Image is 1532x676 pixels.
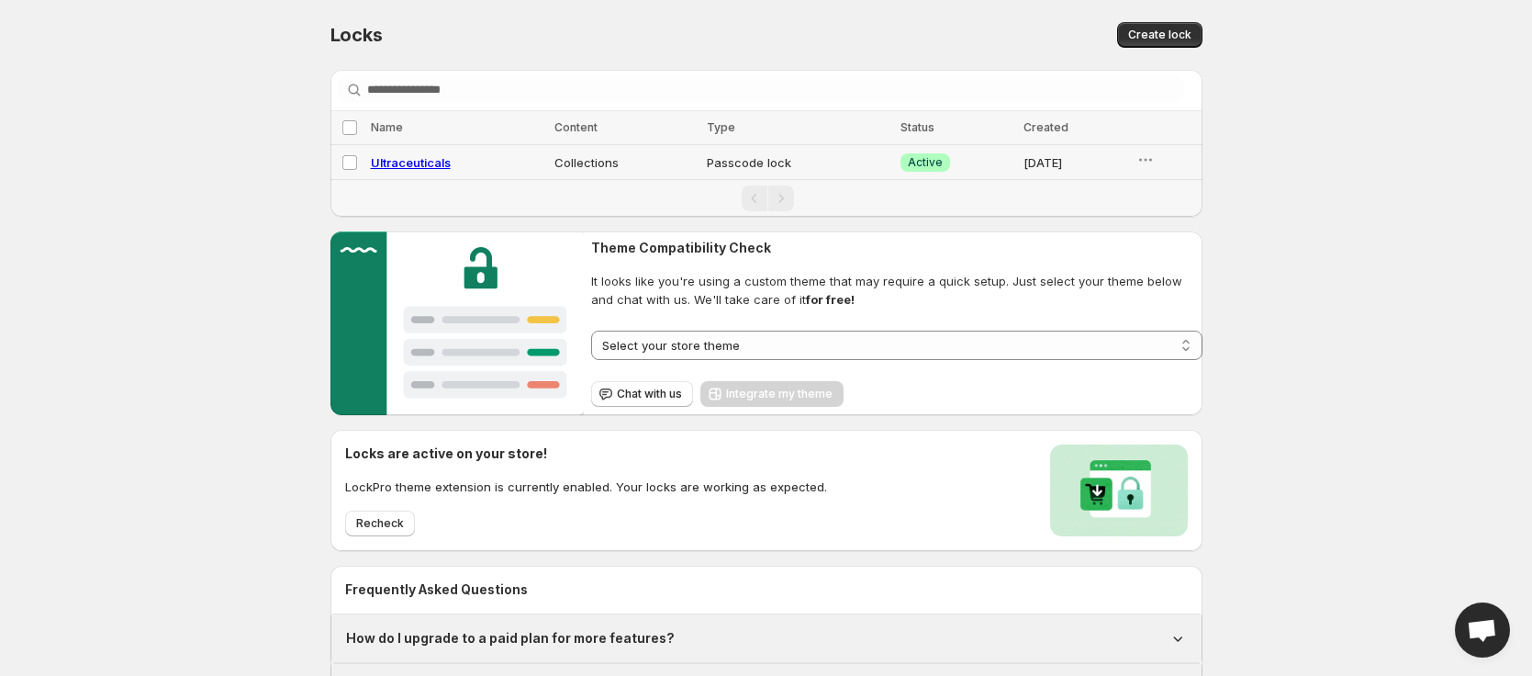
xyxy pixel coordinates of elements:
[1023,120,1068,134] span: Created
[617,387,682,401] span: Chat with us
[908,155,943,170] span: Active
[1018,145,1132,180] td: [DATE]
[1455,603,1510,658] div: Open chat
[707,120,735,134] span: Type
[549,145,701,180] td: Collections
[591,381,693,407] button: Chat with us
[701,145,895,180] td: Passcode lock
[345,580,1188,599] h2: Frequently Asked Questions
[1117,22,1202,48] button: Create lock
[346,629,675,648] h1: How do I upgrade to a paid plan for more features?
[356,516,404,531] span: Recheck
[591,239,1202,257] h2: Theme Compatibility Check
[371,155,451,170] a: Ultraceuticals
[806,292,855,307] strong: for free!
[554,120,598,134] span: Content
[371,120,403,134] span: Name
[591,272,1202,309] span: It looks like you're using a custom theme that may require a quick setup. Just select your theme ...
[345,478,827,496] p: LockPro theme extension is currently enabled. Your locks are working as expected.
[900,120,934,134] span: Status
[330,231,585,415] img: Customer support
[1050,445,1188,536] img: Locks activated
[1128,28,1191,42] span: Create lock
[345,445,827,463] h2: Locks are active on your store!
[330,179,1202,217] nav: Pagination
[345,511,415,536] button: Recheck
[330,24,383,46] span: Locks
